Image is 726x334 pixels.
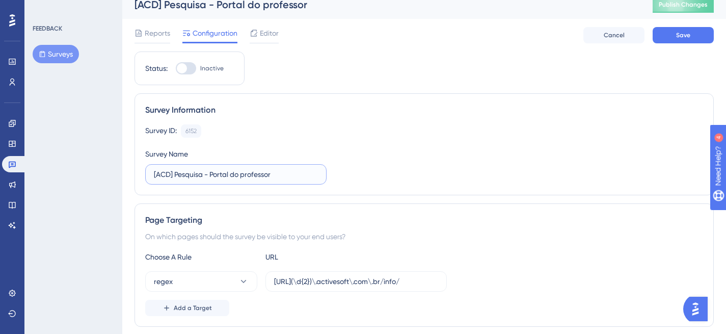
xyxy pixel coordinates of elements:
[33,24,62,33] div: FEEDBACK
[145,148,188,160] div: Survey Name
[33,45,79,63] button: Surveys
[24,3,64,15] span: Need Help?
[265,251,378,263] div: URL
[145,300,229,316] button: Add a Target
[145,271,257,292] button: regex
[659,1,708,9] span: Publish Changes
[145,27,170,39] span: Reports
[154,275,173,288] span: regex
[683,294,714,324] iframe: UserGuiding AI Assistant Launcher
[653,27,714,43] button: Save
[145,214,703,226] div: Page Targeting
[200,64,224,72] span: Inactive
[145,251,257,263] div: Choose A Rule
[71,5,74,13] div: 4
[154,169,318,180] input: Type your Survey name
[274,276,438,287] input: yourwebsite.com/path
[185,127,197,135] div: 6152
[174,304,212,312] span: Add a Target
[193,27,237,39] span: Configuration
[604,31,625,39] span: Cancel
[145,230,703,243] div: On which pages should the survey be visible to your end users?
[145,104,703,116] div: Survey Information
[260,27,279,39] span: Editor
[145,62,168,74] div: Status:
[676,31,690,39] span: Save
[145,124,177,138] div: Survey ID:
[583,27,644,43] button: Cancel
